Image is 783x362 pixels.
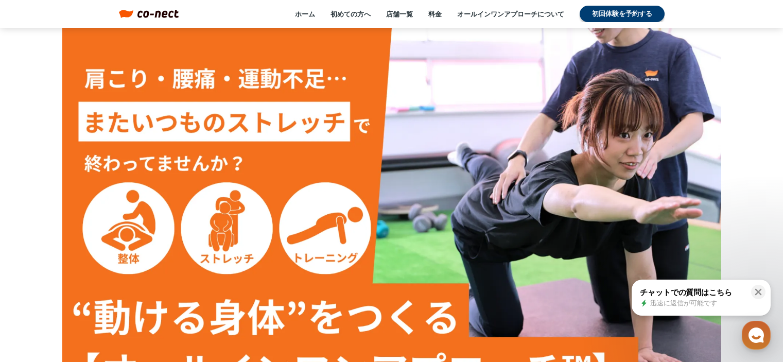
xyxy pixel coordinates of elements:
a: 初めての方へ [330,9,371,19]
a: 初回体験を予約する [580,6,665,22]
a: 店舗一覧 [386,9,413,19]
a: 料金 [428,9,442,19]
a: オールインワンアプローチについて [457,9,564,19]
a: ホーム [295,9,315,19]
